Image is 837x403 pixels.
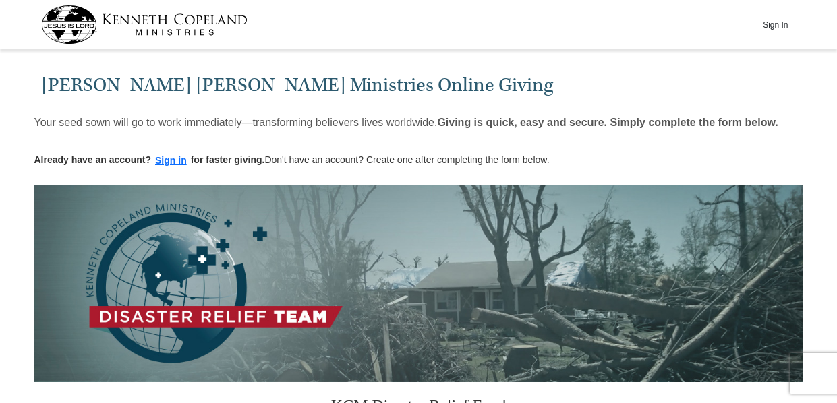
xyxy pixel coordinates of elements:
[34,116,778,129] p: Your seed sown will go to work immediately—transforming believers lives worldwide.
[755,14,796,35] button: Sign In
[437,117,778,128] strong: Giving is quick, easy and secure. Simply complete the form below.
[151,153,191,168] button: Sign in
[34,153,550,168] p: Don't have an account? Create one after completing the form below.
[34,154,265,165] strong: Already have an account? for faster giving.
[41,5,248,44] img: kcm-header-logo.svg
[41,74,796,96] h1: [PERSON_NAME] [PERSON_NAME] Ministries Online Giving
